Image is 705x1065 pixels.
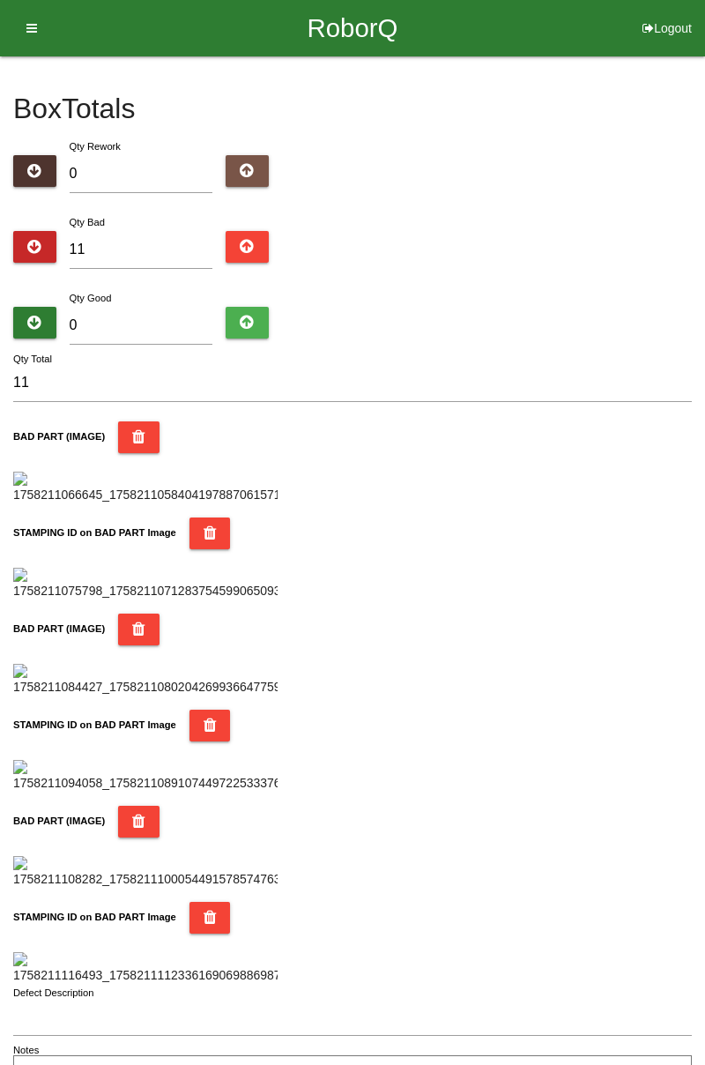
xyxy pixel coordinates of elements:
[13,472,278,504] img: 1758211066645_17582110584041978870615713414752.jpg
[70,141,121,152] label: Qty Rework
[189,902,231,934] button: STAMPING ID on BAD PART Image
[13,986,94,1001] label: Defect Description
[13,856,278,889] img: 1758211108282_17582111000544915785747636943568.jpg
[13,719,176,730] b: STAMPING ID on BAD PART Image
[13,912,176,922] b: STAMPING ID on BAD PART Image
[13,623,105,634] b: BAD PART (IMAGE)
[13,664,278,696] img: 1758211084427_17582110802042699366477590039368.jpg
[70,217,105,227] label: Qty Bad
[13,93,692,124] h4: Box Totals
[118,421,160,453] button: BAD PART (IMAGE)
[13,352,52,367] label: Qty Total
[118,806,160,838] button: BAD PART (IMAGE)
[13,952,278,985] img: 1758211116493_1758211112336169069886987832329.jpg
[13,527,176,538] b: STAMPING ID on BAD PART Image
[13,431,105,442] b: BAD PART (IMAGE)
[13,568,278,600] img: 1758211075798_17582110712837545990650930370038.jpg
[70,293,112,303] label: Qty Good
[13,760,278,793] img: 1758211094058_17582110891074497225333763220032.jpg
[189,518,231,549] button: STAMPING ID on BAD PART Image
[13,1043,39,1058] label: Notes
[13,816,105,826] b: BAD PART (IMAGE)
[189,710,231,741] button: STAMPING ID on BAD PART Image
[118,614,160,645] button: BAD PART (IMAGE)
